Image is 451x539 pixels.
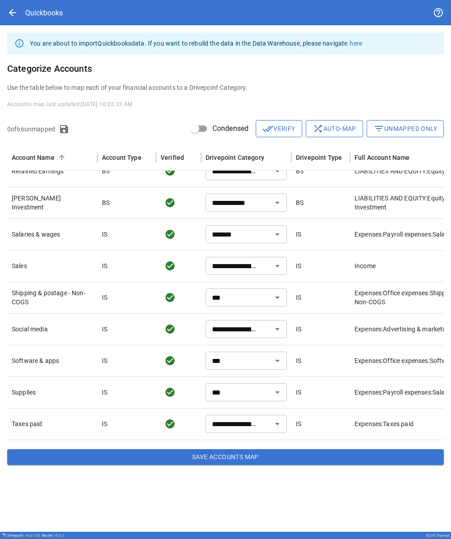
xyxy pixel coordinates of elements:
p: Use the table below to map each of your financial accounts to a Drivepoint Category. [7,83,444,92]
div: Drivepoint Type [296,154,342,161]
p: IS [102,419,107,428]
button: Open [271,386,284,399]
p: IS [102,388,107,397]
div: ELOS Thermal [426,534,449,538]
p: IS [296,261,301,270]
p: BS [102,198,110,207]
p: Social media [12,325,93,334]
span: v 5.0.2 [54,534,64,538]
button: Save Accounts Map [7,449,444,465]
p: Taxes paid [12,419,93,428]
button: Open [271,291,284,304]
span: filter_list [373,123,384,134]
a: here [350,40,362,47]
button: Open [271,418,284,430]
span: shuffle [313,123,323,134]
div: Account Name [12,154,55,161]
div: Drivepoint [7,534,40,538]
button: Unmapped Only [367,120,444,137]
div: Full Account Name [354,154,410,161]
p: IS [102,325,107,334]
button: Open [271,354,284,367]
p: IS [296,419,301,428]
p: BS [296,167,304,176]
p: BS [102,167,110,176]
p: IS [296,230,301,239]
p: IS [102,230,107,239]
div: Drivepoint Category [206,154,264,161]
p: [PERSON_NAME] Investment [12,194,93,212]
p: IS [296,325,301,334]
div: Account Type [102,154,142,161]
div: Verified [161,154,184,161]
p: IS [296,388,301,397]
span: Condensed [212,123,249,134]
button: Verify [256,120,302,137]
p: Retained Earnings [12,167,93,176]
button: Open [271,323,284,335]
button: Open [271,165,284,177]
p: Software & apps [12,356,93,365]
img: Drivepoint [2,533,5,537]
span: v 6.0.105 [25,534,40,538]
span: done_all [262,123,273,134]
p: IS [296,356,301,365]
div: You are about to import Quickbooks data. If you want to rebuild the data in the Data Warehouse, p... [30,35,362,51]
h6: Categorize Accounts [7,61,444,76]
span: arrow_back [7,7,18,18]
button: Auto-map [306,120,363,137]
div: Quickbooks [25,9,63,17]
div: Model [42,534,64,538]
span: Accounts map last updated: [DATE] 10:26:33 AM [7,101,133,107]
button: Open [271,260,284,272]
p: IS [102,261,107,270]
p: IS [296,293,301,302]
p: BS [296,198,304,207]
p: IS [102,293,107,302]
button: Sort [55,151,68,164]
button: Open [271,228,284,241]
p: Sales [12,261,93,270]
p: Shipping & postage - Non-COGS [12,288,93,307]
p: Salaries & wages [12,230,93,239]
p: 0 of 66 unmapped [7,125,55,134]
button: Open [271,196,284,209]
p: IS [102,356,107,365]
p: Supplies [12,388,93,397]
